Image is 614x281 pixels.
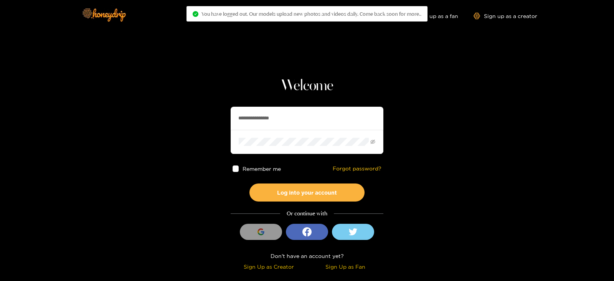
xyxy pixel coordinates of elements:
h1: Welcome [231,77,383,95]
a: Sign up as a creator [474,13,537,19]
button: Log into your account [249,183,365,202]
div: Sign Up as Creator [233,262,305,271]
a: Forgot password? [333,165,381,172]
a: Sign up as a fan [406,13,458,19]
span: Remember me [243,166,281,172]
span: You have logged out. Our models upload new photos and videos daily. Come back soon for more.. [201,11,421,17]
span: check-circle [193,11,198,17]
span: eye-invisible [370,139,375,144]
div: Sign Up as Fan [309,262,381,271]
div: Don't have an account yet? [231,251,383,260]
div: Or continue with [231,209,383,218]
